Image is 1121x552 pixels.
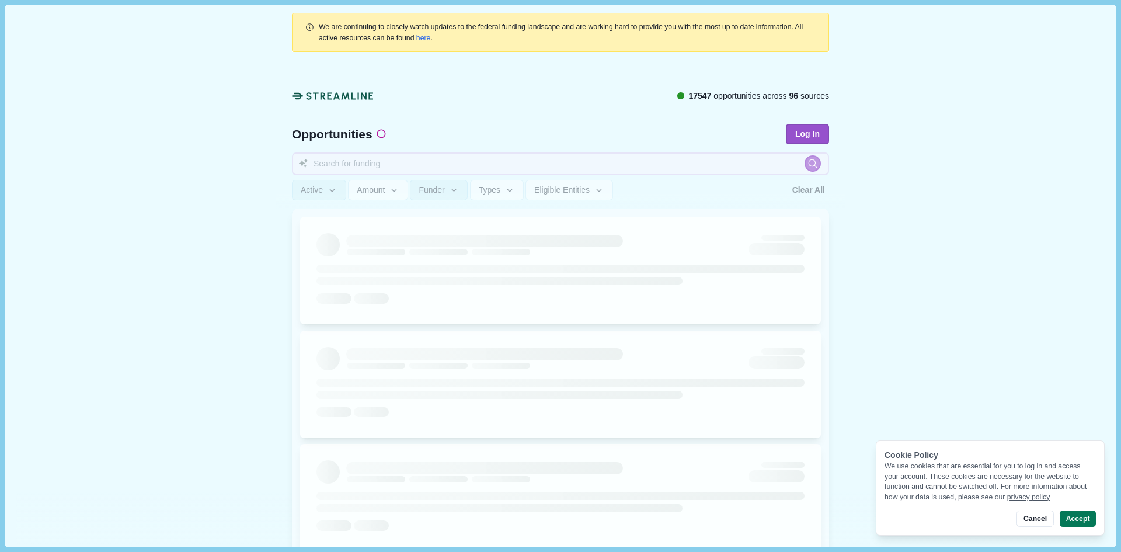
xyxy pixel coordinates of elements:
div: . [319,22,816,43]
span: Eligible Entities [534,185,590,195]
span: Cookie Policy [885,450,938,460]
span: 17547 [688,91,711,100]
button: Log In [786,124,829,144]
span: We are continuing to closely watch updates to the federal funding landscape and are working hard ... [319,23,803,41]
button: Funder [410,180,468,200]
span: Opportunities [292,128,372,140]
span: Types [479,185,500,195]
button: Active [292,180,346,200]
button: Clear All [788,180,829,200]
a: here [416,34,431,42]
button: Cancel [1016,511,1053,527]
button: Eligible Entities [525,180,612,200]
button: Amount [348,180,408,200]
span: 96 [789,91,799,100]
div: We use cookies that are essential for you to log in and access your account. These cookies are ne... [885,461,1096,502]
span: opportunities across sources [688,90,829,102]
a: privacy policy [1007,493,1050,501]
span: Amount [357,185,385,195]
button: Accept [1060,511,1096,527]
span: Active [301,185,323,195]
button: Types [470,180,524,200]
input: Search for funding [292,152,829,175]
span: Funder [419,185,444,195]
